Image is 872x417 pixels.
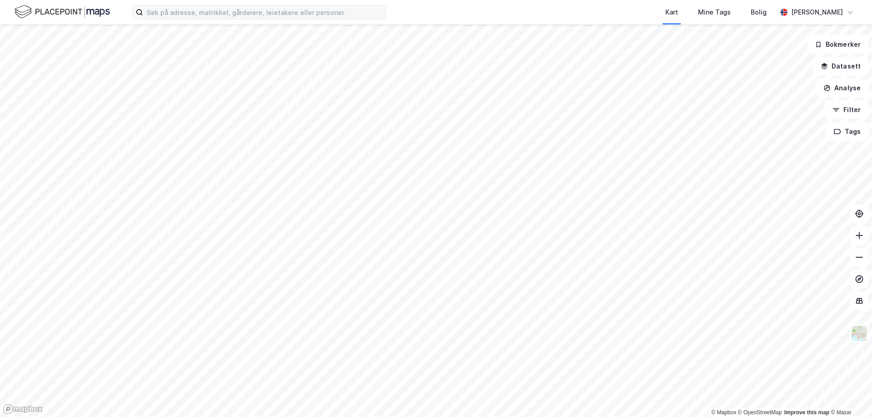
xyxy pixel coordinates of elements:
div: Bolig [751,7,767,18]
a: Mapbox [711,409,736,416]
div: Mine Tags [698,7,731,18]
button: Datasett [813,57,868,75]
div: [PERSON_NAME] [791,7,843,18]
img: Z [851,325,868,342]
img: logo.f888ab2527a4732fd821a326f86c7f29.svg [15,4,110,20]
input: Søk på adresse, matrikkel, gårdeiere, leietakere eller personer [143,5,386,19]
a: Improve this map [784,409,829,416]
button: Analyse [816,79,868,97]
a: OpenStreetMap [738,409,782,416]
button: Filter [825,101,868,119]
iframe: Chat Widget [827,373,872,417]
button: Bokmerker [807,35,868,54]
button: Tags [826,123,868,141]
div: Kontrollprogram for chat [827,373,872,417]
a: Mapbox homepage [3,404,43,414]
div: Kart [665,7,678,18]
